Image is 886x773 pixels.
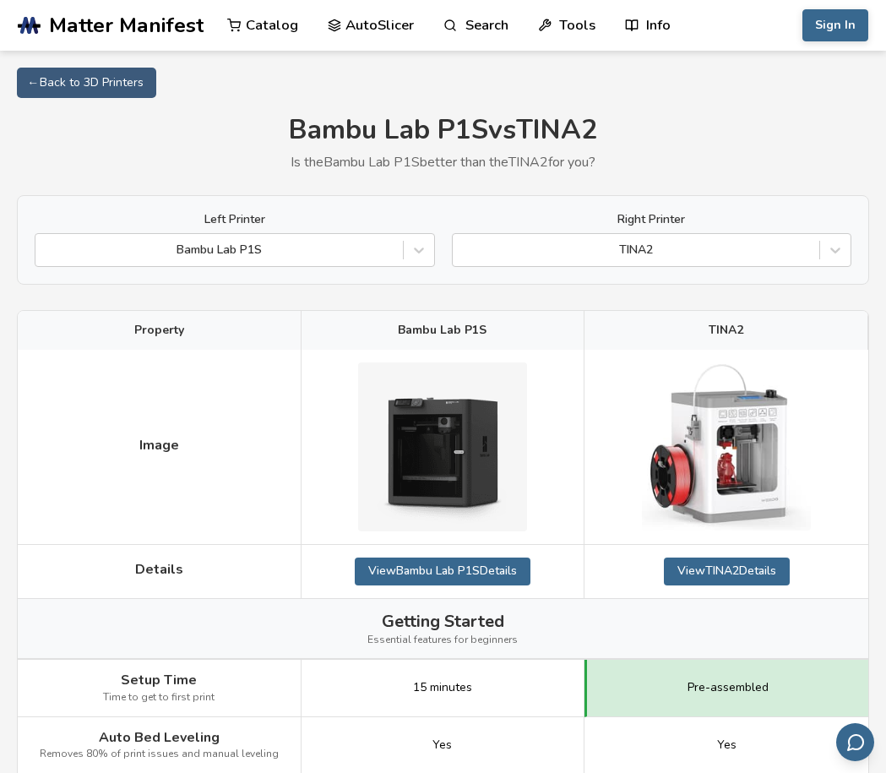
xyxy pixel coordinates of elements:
[139,438,179,453] span: Image
[367,634,518,646] span: Essential features for beginners
[40,749,279,760] span: Removes 80% of print issues and manual leveling
[709,324,743,337] span: TINA2
[17,155,869,170] p: Is the Bambu Lab P1S better than the TINA2 for you?
[432,738,452,752] span: Yes
[135,562,183,577] span: Details
[452,213,852,226] label: Right Printer
[802,9,868,41] button: Sign In
[134,324,184,337] span: Property
[642,364,811,531] img: TINA2
[664,558,790,585] a: ViewTINA2Details
[382,612,504,631] span: Getting Started
[398,324,486,337] span: Bambu Lab P1S
[99,730,220,745] span: Auto Bed Leveling
[355,558,530,585] a: ViewBambu Lab P1SDetails
[413,681,472,694] span: 15 minutes
[461,243,465,257] input: TINA2
[17,68,156,98] a: ← Back to 3D Printers
[103,692,215,704] span: Time to get to first print
[49,14,204,37] span: Matter Manifest
[836,723,874,761] button: Send feedback via email
[358,362,527,531] img: Bambu Lab P1S
[717,738,737,752] span: Yes
[121,672,197,688] span: Setup Time
[44,243,47,257] input: Bambu Lab P1S
[17,115,869,146] h1: Bambu Lab P1S vs TINA2
[688,681,769,694] span: Pre-assembled
[35,213,435,226] label: Left Printer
